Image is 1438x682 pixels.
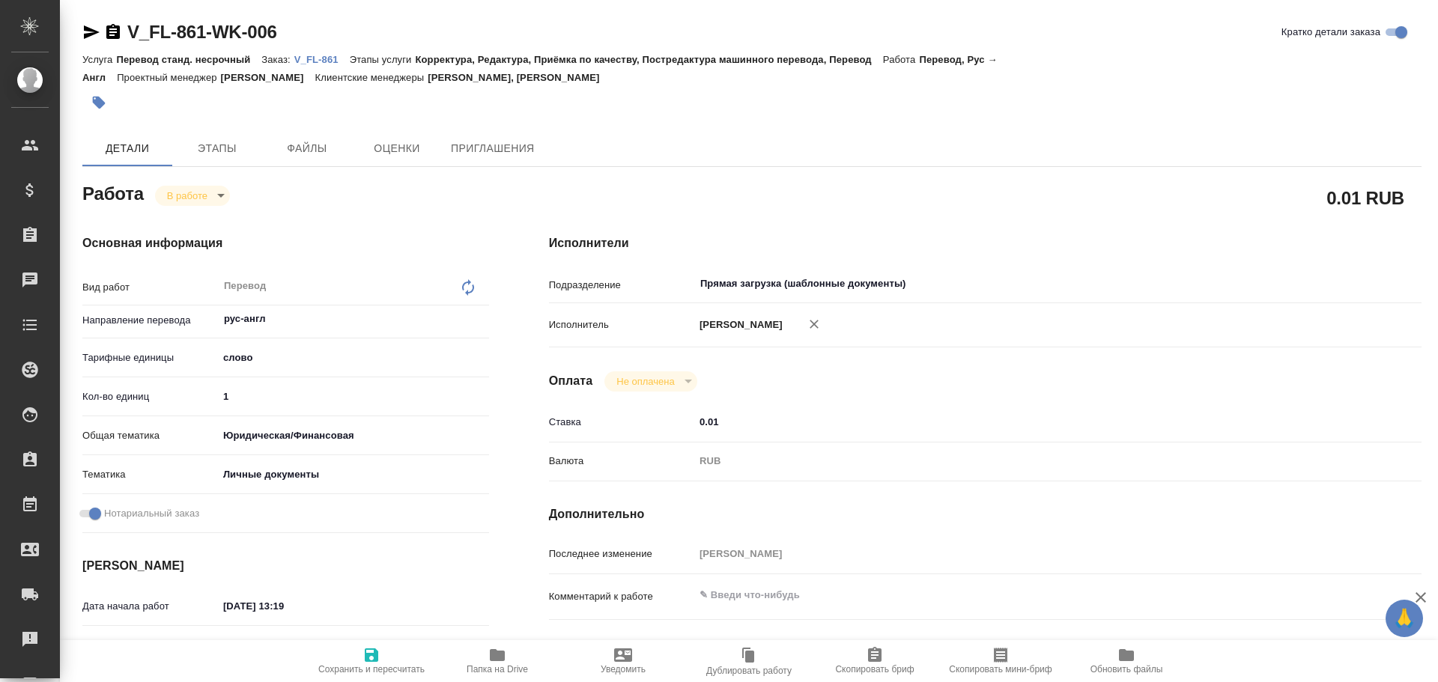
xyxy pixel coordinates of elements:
p: Исполнитель [549,317,694,332]
button: Дублировать работу [686,640,812,682]
div: слово [218,345,489,371]
div: В работе [604,371,697,392]
p: Кол-во единиц [82,389,218,404]
span: Файлы [271,139,343,158]
h4: Оплата [549,372,593,390]
span: Приглашения [451,139,535,158]
p: Работа [883,54,920,65]
button: Добавить тэг [82,86,115,119]
input: ✎ Введи что-нибудь [218,386,489,407]
span: Дублировать работу [706,666,792,676]
p: [PERSON_NAME] [221,72,315,83]
p: Услуга [82,54,116,65]
p: [PERSON_NAME], [PERSON_NAME] [428,72,610,83]
input: Пустое поле [694,543,1349,564]
span: Оценки [361,139,433,158]
div: Юридическая/Финансовая [218,423,489,448]
span: Уведомить [601,664,646,675]
p: Перевод станд. несрочный [116,54,261,65]
button: 🙏 [1386,600,1423,637]
p: Тематика [82,467,218,482]
a: V_FL-861-WK-006 [127,22,277,42]
button: Папка на Drive [434,640,560,682]
p: Направление перевода [82,313,218,328]
button: Сохранить и пересчитать [309,640,434,682]
button: Скопировать ссылку [104,23,122,41]
p: Этапы услуги [350,54,416,65]
p: Вид работ [82,280,218,295]
p: Ставка [549,415,694,430]
h4: Основная информация [82,234,489,252]
p: Подразделение [549,278,694,293]
h2: Работа [82,179,144,206]
h4: [PERSON_NAME] [82,557,489,575]
div: В работе [155,186,230,206]
p: Клиентские менеджеры [315,72,428,83]
button: Open [481,317,484,320]
button: Open [1341,282,1344,285]
p: Валюта [549,454,694,469]
button: Удалить исполнителя [798,308,831,341]
p: Проектный менеджер [117,72,220,83]
p: Комментарий к работе [549,589,694,604]
input: Пустое поле [218,638,349,660]
span: Сохранить и пересчитать [318,664,425,675]
button: Скопировать бриф [812,640,938,682]
p: Последнее изменение [549,546,694,561]
input: ✎ Введи что-нибудь [218,595,349,617]
span: Скопировать мини-бриф [949,664,1052,675]
h4: Исполнители [549,234,1422,252]
span: Кратко детали заказа [1281,25,1380,40]
span: Скопировать бриф [835,664,914,675]
p: Заказ: [261,54,294,65]
div: Личные документы [218,462,489,487]
button: Уведомить [560,640,686,682]
span: Этапы [181,139,253,158]
button: В работе [163,189,212,202]
button: Обновить файлы [1064,640,1189,682]
h2: 0.01 RUB [1326,185,1404,210]
span: Детали [91,139,163,158]
span: Нотариальный заказ [104,506,199,521]
p: Тарифные единицы [82,350,218,365]
button: Скопировать мини-бриф [938,640,1064,682]
span: Папка на Drive [467,664,528,675]
p: Корректура, Редактура, Приёмка по качеству, Постредактура машинного перевода, Перевод [415,54,882,65]
input: ✎ Введи что-нибудь [694,411,1349,433]
span: 🙏 [1392,603,1417,634]
span: Обновить файлы [1090,664,1163,675]
p: Общая тематика [82,428,218,443]
p: V_FL-861 [294,54,350,65]
button: Не оплачена [612,375,679,388]
div: RUB [694,448,1349,474]
p: [PERSON_NAME] [694,317,783,332]
p: Дата начала работ [82,599,218,614]
a: V_FL-861 [294,52,350,65]
button: Скопировать ссылку для ЯМессенджера [82,23,100,41]
h4: Дополнительно [549,505,1422,523]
